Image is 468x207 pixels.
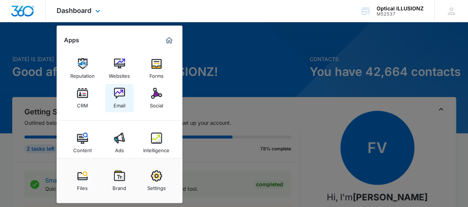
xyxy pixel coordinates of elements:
[68,54,97,83] a: Reputation
[68,167,97,195] a: Files
[163,34,175,46] a: Marketing 360® Dashboard
[114,99,125,108] div: Email
[68,84,97,112] a: CRM
[105,167,134,195] a: Brand
[115,144,124,153] div: Ads
[64,37,79,44] h2: Apps
[105,54,134,83] a: Websites
[377,6,424,11] div: account name
[150,99,163,108] div: Social
[77,181,88,191] div: Files
[68,129,97,157] a: Content
[149,69,164,79] div: Forms
[57,7,91,14] span: Dashboard
[105,129,134,157] a: Ads
[142,129,171,157] a: Intelligence
[142,54,171,83] a: Forms
[143,144,169,153] div: Intelligence
[112,181,126,191] div: Brand
[147,181,166,191] div: Settings
[377,11,424,17] div: account id
[73,144,92,153] div: Content
[142,84,171,112] a: Social
[109,69,130,79] div: Websites
[70,69,95,79] div: Reputation
[142,167,171,195] a: Settings
[77,99,88,108] div: CRM
[105,84,134,112] a: Email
